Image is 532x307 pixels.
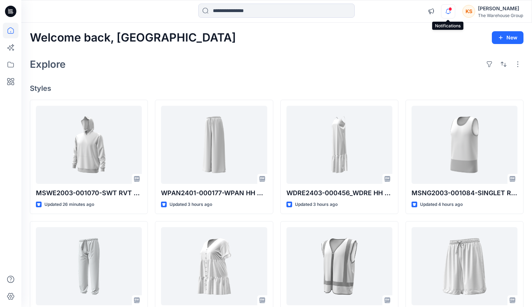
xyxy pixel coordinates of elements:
[462,5,475,18] div: KS
[420,201,463,208] p: Updated 4 hours ago
[161,188,267,198] p: WPAN2401-000177-WPAN HH DRAWSTRING PANT
[412,188,517,198] p: MSNG2003-001084-SINGLET RVT SS FLURO COMP PS
[478,13,523,18] div: The Warehouse Group
[286,188,392,198] p: WDRE2403-000456_WDRE HH SL SQ NK 1 TIER MAXI
[44,201,94,208] p: Updated 26 minutes ago
[170,201,212,208] p: Updated 3 hours ago
[36,227,142,305] a: MPAN2411-000257-PANT GAM TRACK CUFF GRAPHIC
[30,59,66,70] h2: Explore
[492,31,523,44] button: New
[36,188,142,198] p: MSWE2003-001070-SWT RVT LS HIVIS PULLOVER HOOD
[30,31,236,44] h2: Welcome back, [GEOGRAPHIC_DATA]
[478,4,523,13] div: [PERSON_NAME]
[286,106,392,184] a: WDRE2403-000456_WDRE HH SL SQ NK 1 TIER MAXI
[286,227,392,305] a: MVES2003-001065-VEST RVT HIGH VIS REFLECTIVE
[295,201,338,208] p: Updated 3 hours ago
[412,106,517,184] a: MSNG2003-001084-SINGLET RVT SS FLURO COMP PS
[36,106,142,184] a: MSWE2003-001070-SWT RVT LS HIVIS PULLOVER HOOD
[412,227,517,305] a: MSHO2401-000211-SHORT GAM BASKETBALL PS TBL Correction
[30,84,523,93] h4: Styles
[161,227,267,305] a: WDRE2403-000292_WDRE HH PS BTN THRU MINI
[161,106,267,184] a: WPAN2401-000177-WPAN HH DRAWSTRING PANT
